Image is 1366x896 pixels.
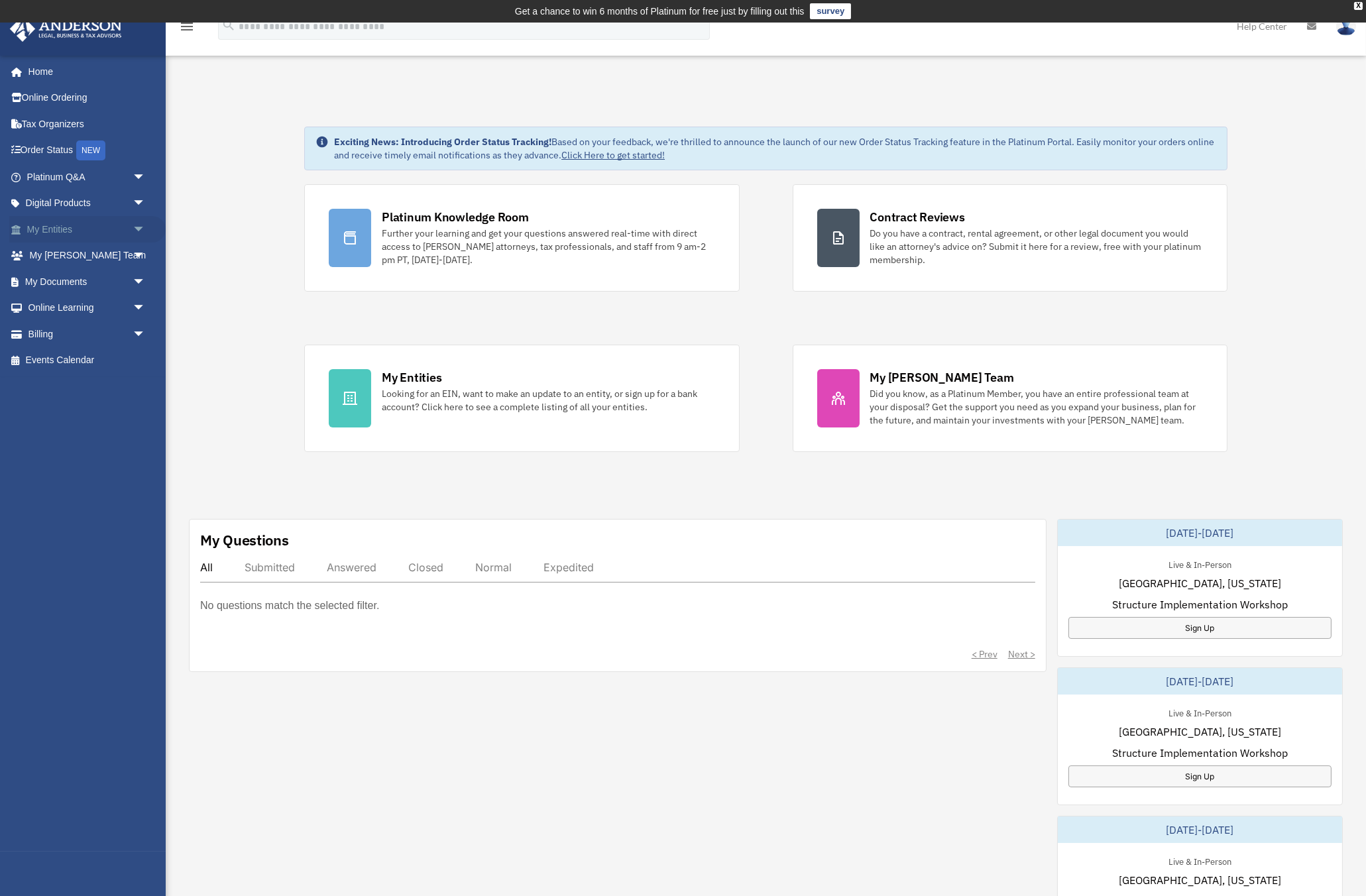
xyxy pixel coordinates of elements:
[334,136,551,148] strong: Exciting News: Introducing Order Status Tracking!
[133,164,159,191] span: arrow_drop_down
[1119,724,1281,740] span: [GEOGRAPHIC_DATA], [US_STATE]
[870,209,965,225] div: Contract Reviews
[9,111,166,137] a: Tax Organizers
[9,321,166,347] a: Billingarrow_drop_down
[382,209,529,225] div: Platinum Knowledge Room
[9,295,166,321] a: Online Learningarrow_drop_down
[1354,2,1363,10] div: close
[1112,596,1288,612] span: Structure Implementation Workshop
[9,190,166,217] a: Digital Productsarrow_drop_down
[200,530,289,550] div: My Questions
[561,149,665,161] a: Click Here to get started!
[6,16,126,42] img: Anderson Advisors Platinum Portal
[334,135,1216,162] div: Based on your feedback, we're thrilled to announce the launch of our new Order Status Tracking fe...
[515,3,805,19] div: Get a chance to win 6 months of Platinum for free just by filling out this
[221,18,236,32] i: search
[9,268,166,295] a: My Documentsarrow_drop_down
[1068,617,1332,639] a: Sign Up
[1058,520,1342,546] div: [DATE]-[DATE]
[810,3,851,19] a: survey
[133,295,159,322] span: arrow_drop_down
[382,387,714,414] div: Looking for an EIN, want to make an update to an entity, or sign up for a bank account? Click her...
[133,268,159,296] span: arrow_drop_down
[382,369,441,386] div: My Entities
[245,561,295,574] div: Submitted
[133,243,159,270] span: arrow_drop_down
[9,164,166,190] a: Platinum Q&Aarrow_drop_down
[179,23,195,34] a: menu
[9,137,166,164] a: Order StatusNEW
[9,243,166,269] a: My [PERSON_NAME] Teamarrow_drop_down
[179,19,195,34] i: menu
[304,345,739,452] a: My Entities Looking for an EIN, want to make an update to an entity, or sign up for a bank accoun...
[1119,575,1281,591] span: [GEOGRAPHIC_DATA], [US_STATE]
[1058,668,1342,695] div: [DATE]-[DATE]
[9,85,166,111] a: Online Ordering
[793,184,1227,292] a: Contract Reviews Do you have a contract, rental agreement, or other legal document you would like...
[304,184,739,292] a: Platinum Knowledge Room Further your learning and get your questions answered real-time with dire...
[9,347,166,374] a: Events Calendar
[9,216,166,243] a: My Entitiesarrow_drop_down
[1158,557,1242,571] div: Live & In-Person
[133,321,159,348] span: arrow_drop_down
[1336,17,1356,36] img: User Pic
[327,561,376,574] div: Answered
[1158,854,1242,868] div: Live & In-Person
[1158,705,1242,719] div: Live & In-Person
[382,227,714,266] div: Further your learning and get your questions answered real-time with direct access to [PERSON_NAM...
[793,345,1227,452] a: My [PERSON_NAME] Team Did you know, as a Platinum Member, you have an entire professional team at...
[1068,765,1332,787] a: Sign Up
[870,387,1203,427] div: Did you know, as a Platinum Member, you have an entire professional team at your disposal? Get th...
[9,58,159,85] a: Home
[475,561,512,574] div: Normal
[1112,745,1288,761] span: Structure Implementation Workshop
[200,561,213,574] div: All
[1119,872,1281,888] span: [GEOGRAPHIC_DATA], [US_STATE]
[870,369,1014,386] div: My [PERSON_NAME] Team
[133,190,159,217] span: arrow_drop_down
[200,596,379,615] p: No questions match the selected filter.
[870,227,1203,266] div: Do you have a contract, rental agreement, or other legal document you would like an attorney's ad...
[133,216,159,243] span: arrow_drop_down
[76,140,105,160] div: NEW
[408,561,443,574] div: Closed
[1058,816,1342,843] div: [DATE]-[DATE]
[543,561,594,574] div: Expedited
